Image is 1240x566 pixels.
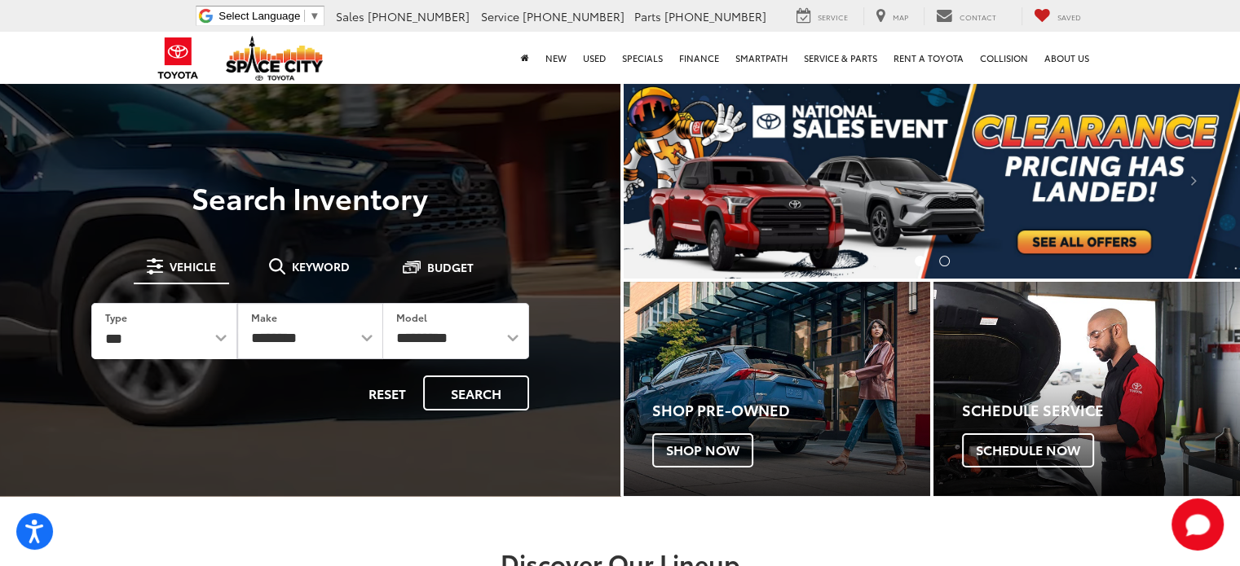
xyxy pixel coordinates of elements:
img: Toyota [148,32,209,85]
span: [PHONE_NUMBER] [523,8,624,24]
button: Toggle Chat Window [1172,498,1224,551]
img: Space City Toyota [226,36,324,81]
li: Go to slide number 1. [915,256,925,266]
svg: Start Chat [1172,498,1224,551]
span: ​ [304,10,305,22]
button: Click to view previous picture. [624,114,716,246]
span: Parts [634,8,661,24]
span: Sales [336,8,364,24]
span: [PHONE_NUMBER] [664,8,766,24]
a: Home [513,32,537,84]
span: Service [818,11,848,22]
a: Shop Pre-Owned Shop Now [624,282,930,496]
div: Toyota [624,282,930,496]
span: Budget [427,261,474,273]
a: Map [863,7,920,25]
span: [PHONE_NUMBER] [368,8,470,24]
a: Rent a Toyota [885,32,972,84]
a: Finance [671,32,727,84]
a: About Us [1036,32,1097,84]
a: Select Language​ [218,10,320,22]
a: Service & Parts [796,32,885,84]
label: Model [396,310,427,324]
a: Specials [614,32,671,84]
label: Make [251,310,277,324]
button: Reset [355,375,420,410]
a: Contact [924,7,1008,25]
a: Schedule Service Schedule Now [933,282,1240,496]
h4: Schedule Service [962,402,1240,419]
li: Go to slide number 2. [939,256,950,266]
a: Collision [972,32,1036,84]
span: ▼ [309,10,320,22]
button: Click to view next picture. [1148,114,1240,246]
a: Service [784,7,860,25]
span: Map [893,11,908,22]
label: Type [105,310,127,324]
h4: Shop Pre-Owned [652,402,930,419]
span: Service [481,8,519,24]
a: New [537,32,575,84]
div: Toyota [933,282,1240,496]
a: My Saved Vehicles [1022,7,1093,25]
span: Vehicle [170,261,216,272]
a: SmartPath [727,32,796,84]
button: Search [423,375,529,410]
span: Keyword [292,261,350,272]
h3: Search Inventory [68,181,552,213]
span: Contact [960,11,996,22]
span: Schedule Now [962,433,1094,467]
span: Saved [1057,11,1081,22]
span: Select Language [218,10,300,22]
a: Used [575,32,614,84]
span: Shop Now [652,433,753,467]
